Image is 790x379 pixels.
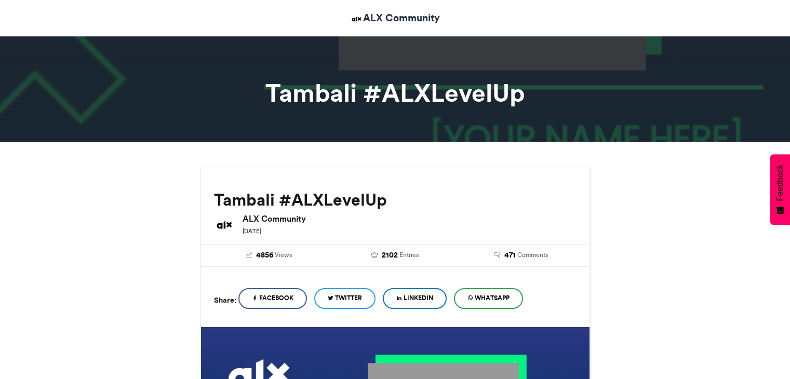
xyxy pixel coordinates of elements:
[214,250,325,261] a: 4856 Views
[350,12,363,25] img: ALX Community
[517,250,548,260] span: Comments
[340,250,450,261] a: 2102 Entries
[275,250,292,260] span: Views
[214,293,236,307] h5: Share:
[504,250,516,261] span: 471
[314,288,376,309] a: Twitter
[770,154,790,225] button: Feedback - Show survey
[454,288,523,309] a: WhatsApp
[259,293,293,303] span: Facebook
[399,250,419,260] span: Entries
[214,214,235,235] img: ALX Community
[404,293,433,303] span: LinkedIn
[775,165,785,201] span: Feedback
[238,288,307,309] a: Facebook
[107,80,684,105] h1: Tambali #ALXLevelUp
[382,250,398,261] span: 2102
[243,227,261,235] small: [DATE]
[383,288,447,309] a: LinkedIn
[256,250,273,261] span: 4856
[214,191,577,209] h2: Tambali #ALXLevelUp
[475,293,510,303] span: WhatsApp
[466,250,577,261] a: 471 Comments
[243,214,577,223] h6: ALX Community
[350,10,440,25] a: ALX Community
[335,293,362,303] span: Twitter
